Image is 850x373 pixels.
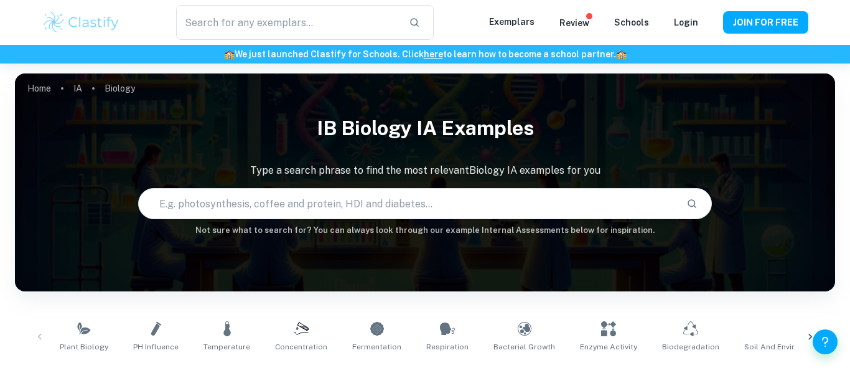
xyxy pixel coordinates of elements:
span: Bacterial Growth [493,341,555,352]
span: 🏫 [224,49,235,59]
h6: We just launched Clastify for Schools. Click to learn how to become a school partner. [2,47,848,61]
span: Fermentation [352,341,401,352]
a: IA [73,80,82,97]
button: Search [681,193,703,214]
h1: IB Biology IA examples [15,108,835,148]
button: JOIN FOR FREE [723,11,808,34]
a: here [424,49,443,59]
span: Concentration [275,341,327,352]
span: Biodegradation [662,341,719,352]
img: Clastify logo [42,10,121,35]
a: Login [674,17,698,27]
input: E.g. photosynthesis, coffee and protein, HDI and diabetes... [139,186,677,221]
p: Exemplars [489,15,535,29]
span: Plant Biology [60,341,108,352]
span: Temperature [203,341,250,352]
p: Biology [105,82,135,95]
p: Review [559,16,589,30]
span: 🏫 [616,49,627,59]
input: Search for any exemplars... [176,5,399,40]
button: Help and Feedback [813,329,838,354]
a: Schools [614,17,649,27]
span: pH Influence [133,341,179,352]
span: Respiration [426,341,469,352]
a: Home [27,80,51,97]
p: Type a search phrase to find the most relevant Biology IA examples for you [15,163,835,178]
h6: Not sure what to search for? You can always look through our example Internal Assessments below f... [15,224,835,237]
span: Enzyme Activity [580,341,637,352]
